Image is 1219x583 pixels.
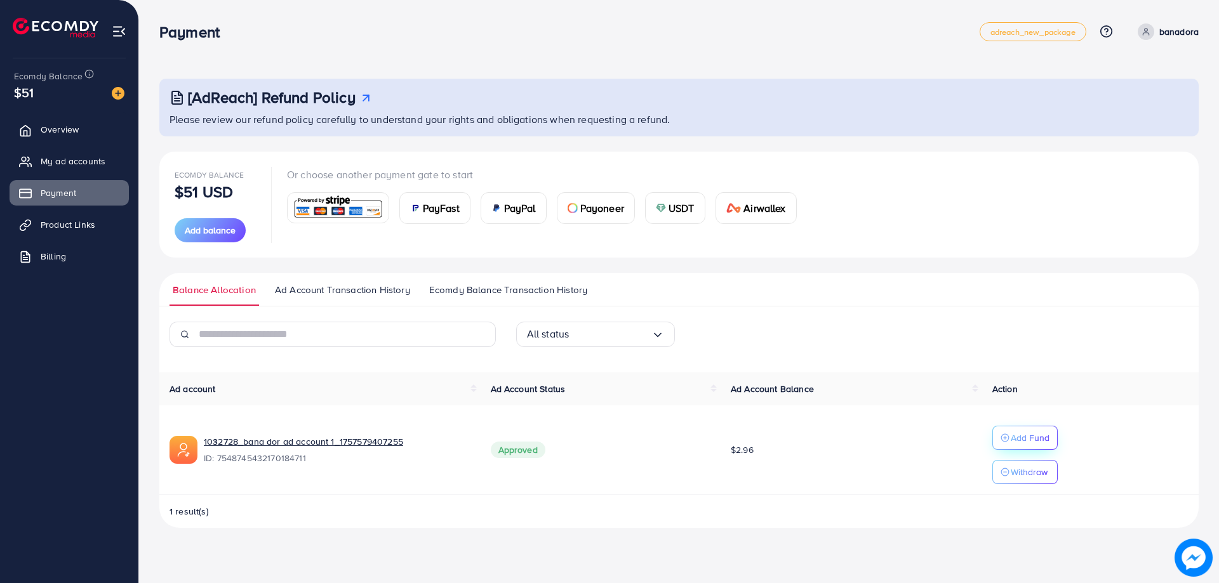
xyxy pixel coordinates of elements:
span: ID: 7548745432170184711 [204,452,470,464]
a: Overview [10,117,129,142]
p: $51 USD [175,184,233,199]
span: Payment [41,187,76,199]
span: 1 result(s) [170,505,209,518]
img: card [656,203,666,213]
button: Add balance [175,218,246,242]
input: Search for option [569,324,651,344]
span: Billing [41,250,66,263]
img: ic-ads-acc.e4c84228.svg [170,436,197,464]
a: Product Links [10,212,129,237]
a: 1032728_bana dor ad account 1_1757579407255 [204,435,470,448]
img: card [291,194,385,221]
img: card [568,203,578,213]
span: PayFast [423,200,460,216]
span: adreach_new_package [990,28,1076,36]
a: Billing [10,244,129,269]
span: Balance Allocation [173,283,256,297]
span: All status [527,324,570,344]
a: cardPayoneer [557,192,635,224]
a: cardPayPal [481,192,547,224]
img: card [491,203,502,213]
span: Ad Account Status [491,383,566,395]
a: cardAirwallex [716,192,797,224]
div: <span class='underline'>1032728_bana dor ad account 1_1757579407255</span></br>7548745432170184711 [204,435,470,464]
a: cardUSDT [645,192,705,224]
button: Add Fund [992,426,1058,450]
h3: [AdReach] Refund Policy [188,88,356,107]
span: PayPal [504,200,536,216]
a: My ad accounts [10,148,129,174]
span: Add balance [185,224,236,237]
a: cardPayFast [399,192,470,224]
h3: Payment [159,23,230,41]
a: banadora [1133,23,1199,40]
a: Payment [10,180,129,206]
span: Product Links [41,218,95,231]
p: banadora [1159,24,1199,39]
div: Search for option [516,322,675,347]
span: Ecomdy Balance [175,169,244,180]
span: Ecomdy Balance [14,70,83,82]
img: logo [13,18,98,37]
img: card [410,203,420,213]
span: Approved [491,442,545,458]
a: card [287,192,389,223]
img: image [112,87,124,100]
a: adreach_new_package [980,22,1086,41]
img: image [1175,539,1213,577]
span: Payoneer [580,200,624,216]
span: $2.96 [731,443,754,456]
span: Ad Account Transaction History [275,283,410,297]
span: Airwallex [743,200,785,216]
p: Or choose another payment gate to start [287,167,807,182]
span: USDT [669,200,695,216]
p: Add Fund [1011,430,1049,445]
span: Ecomdy Balance Transaction History [429,283,587,297]
span: Overview [41,123,79,136]
span: $51 [14,83,34,102]
button: Withdraw [992,460,1058,484]
p: Withdraw [1011,464,1048,480]
span: My ad accounts [41,155,105,167]
span: Action [992,383,1018,395]
span: Ad account [170,383,216,395]
span: Ad Account Balance [731,383,814,395]
img: card [726,203,742,213]
p: Please review our refund policy carefully to understand your rights and obligations when requesti... [170,112,1191,127]
img: menu [112,24,126,39]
